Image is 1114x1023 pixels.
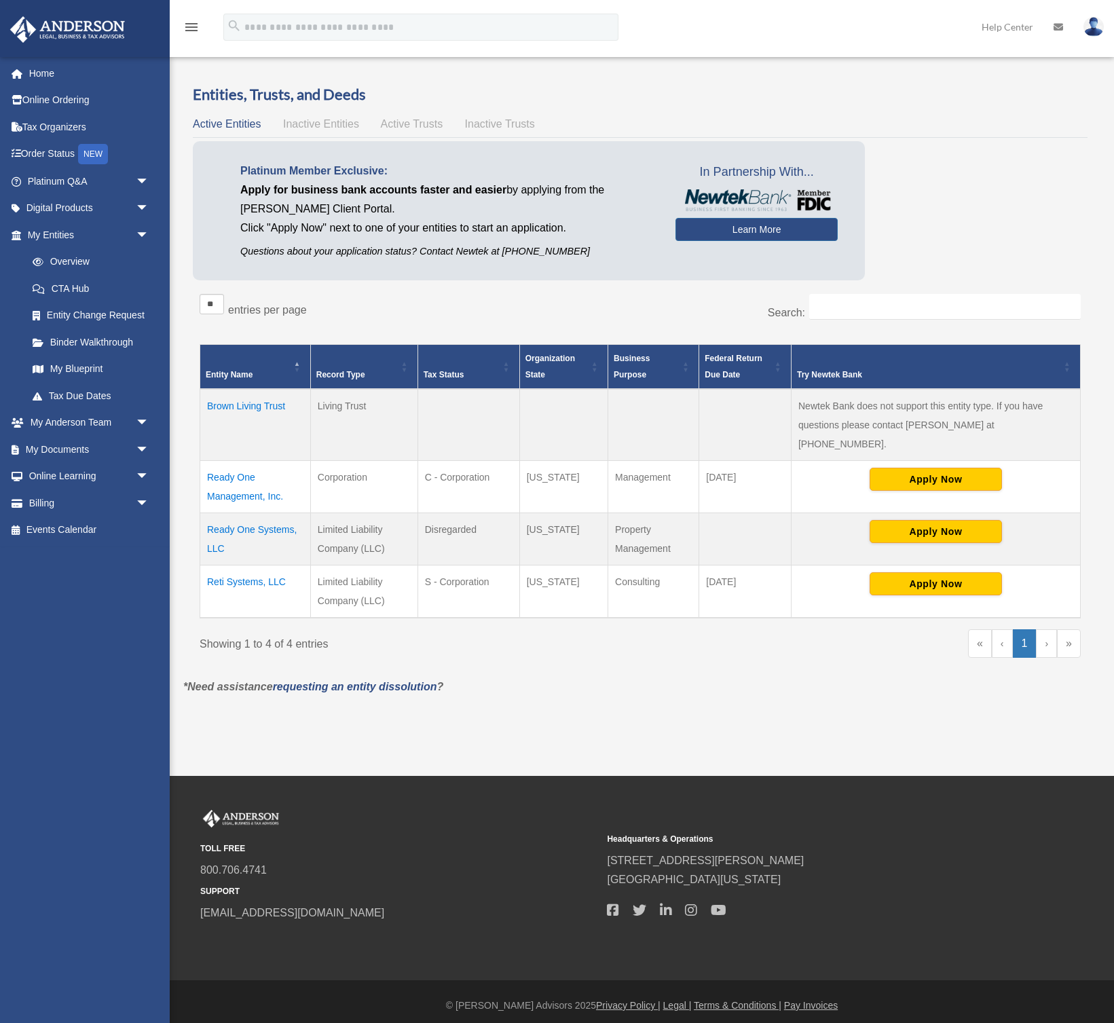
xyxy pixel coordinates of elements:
i: search [227,18,242,33]
span: Inactive Entities [283,118,359,130]
a: menu [183,24,200,35]
td: Newtek Bank does not support this entity type. If you have questions please contact [PERSON_NAME]... [791,389,1080,461]
a: Home [10,60,170,87]
label: Search: [768,307,805,318]
button: Apply Now [870,468,1002,491]
a: 1 [1013,629,1037,658]
a: My Anderson Teamarrow_drop_down [10,409,170,436]
td: Limited Liability Company (LLC) [310,513,417,565]
a: Previous [992,629,1013,658]
a: Legal | [663,1000,692,1011]
td: Disregarded [417,513,519,565]
th: Federal Return Due Date: Activate to sort [699,344,792,389]
td: [US_STATE] [519,513,608,565]
td: Property Management [608,513,699,565]
td: [DATE] [699,460,792,513]
a: Terms & Conditions | [694,1000,781,1011]
a: Privacy Policy | [596,1000,661,1011]
span: Record Type [316,370,365,379]
td: Corporation [310,460,417,513]
small: TOLL FREE [200,842,597,856]
button: Apply Now [870,520,1002,543]
td: Management [608,460,699,513]
i: menu [183,19,200,35]
a: My Blueprint [19,356,163,383]
span: arrow_drop_down [136,409,163,437]
div: © [PERSON_NAME] Advisors 2025 [170,997,1114,1014]
a: Entity Change Request [19,302,163,329]
h3: Entities, Trusts, and Deeds [193,84,1088,105]
a: Events Calendar [10,517,170,544]
a: Next [1036,629,1057,658]
a: Online Ordering [10,87,170,114]
span: Entity Name [206,370,253,379]
td: Ready One Management, Inc. [200,460,311,513]
th: Organization State: Activate to sort [519,344,608,389]
th: Try Newtek Bank : Activate to sort [791,344,1080,389]
td: [US_STATE] [519,565,608,618]
td: Brown Living Trust [200,389,311,461]
td: [DATE] [699,565,792,618]
span: Active Entities [193,118,261,130]
span: arrow_drop_down [136,436,163,464]
span: Inactive Trusts [465,118,535,130]
div: Showing 1 to 4 of 4 entries [200,629,630,654]
th: Record Type: Activate to sort [310,344,417,389]
label: entries per page [228,304,307,316]
img: Anderson Advisors Platinum Portal [200,810,282,827]
img: Anderson Advisors Platinum Portal [6,16,129,43]
a: Digital Productsarrow_drop_down [10,195,170,222]
td: Limited Liability Company (LLC) [310,565,417,618]
span: Active Trusts [381,118,443,130]
a: Pay Invoices [784,1000,838,1011]
a: [STREET_ADDRESS][PERSON_NAME] [607,855,804,866]
a: My Documentsarrow_drop_down [10,436,170,463]
span: Organization State [525,354,575,379]
a: Billingarrow_drop_down [10,489,170,517]
p: Platinum Member Exclusive: [240,162,655,181]
p: by applying from the [PERSON_NAME] Client Portal. [240,181,655,219]
img: NewtekBankLogoSM.png [682,189,831,211]
a: requesting an entity dissolution [273,681,437,692]
img: User Pic [1083,17,1104,37]
em: *Need assistance ? [183,681,443,692]
span: arrow_drop_down [136,221,163,249]
a: [GEOGRAPHIC_DATA][US_STATE] [607,874,781,885]
td: Reti Systems, LLC [200,565,311,618]
small: SUPPORT [200,885,597,899]
span: arrow_drop_down [136,168,163,196]
a: Overview [19,248,156,276]
th: Entity Name: Activate to invert sorting [200,344,311,389]
small: Headquarters & Operations [607,832,1004,847]
th: Tax Status: Activate to sort [417,344,519,389]
a: Platinum Q&Aarrow_drop_down [10,168,170,195]
a: Tax Due Dates [19,382,163,409]
span: Tax Status [424,370,464,379]
a: First [968,629,992,658]
td: Living Trust [310,389,417,461]
span: arrow_drop_down [136,489,163,517]
td: [US_STATE] [519,460,608,513]
td: Ready One Systems, LLC [200,513,311,565]
a: Binder Walkthrough [19,329,163,356]
a: My Entitiesarrow_drop_down [10,221,163,248]
span: arrow_drop_down [136,195,163,223]
a: Last [1057,629,1081,658]
p: Questions about your application status? Contact Newtek at [PHONE_NUMBER] [240,243,655,260]
span: Apply for business bank accounts faster and easier [240,184,506,196]
div: NEW [78,144,108,164]
th: Business Purpose: Activate to sort [608,344,699,389]
p: Click "Apply Now" next to one of your entities to start an application. [240,219,655,238]
span: In Partnership With... [675,162,838,183]
td: Consulting [608,565,699,618]
td: S - Corporation [417,565,519,618]
button: Apply Now [870,572,1002,595]
a: Tax Organizers [10,113,170,141]
span: Business Purpose [614,354,650,379]
a: Learn More [675,218,838,241]
span: Federal Return Due Date [705,354,762,379]
td: C - Corporation [417,460,519,513]
a: 800.706.4741 [200,864,267,876]
span: arrow_drop_down [136,463,163,491]
span: Try Newtek Bank [797,367,1060,383]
